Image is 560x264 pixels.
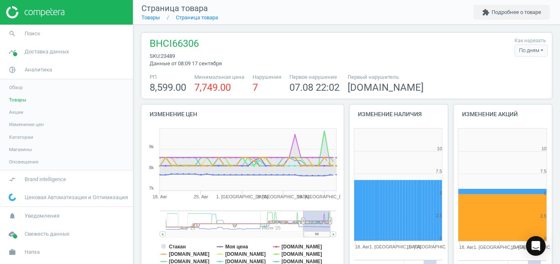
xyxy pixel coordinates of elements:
[454,105,552,124] h4: Изменение акций
[169,251,209,257] tspan: [DOMAIN_NAME]
[542,146,546,151] text: 10
[9,146,32,153] span: Магазины
[436,213,442,218] text: 2.5
[282,251,322,257] tspan: [DOMAIN_NAME]
[439,191,442,196] text: 5
[437,146,442,151] text: 10
[540,213,546,218] text: 2.5
[436,169,442,174] text: 7.5
[406,245,461,250] tspan: 15. [GEOGRAPHIC_DATA]
[257,194,310,199] tspan: 8. [GEOGRAPHIC_DATA]
[5,62,20,78] i: pie_chart_outlined
[141,14,160,21] a: Товары
[25,230,69,238] span: Свежесть данных
[150,37,222,53] span: BHCI66306
[9,121,44,128] span: Изменение цен
[544,191,546,196] text: 5
[9,96,26,103] span: Товары
[225,244,248,250] tspan: Моя цена
[161,53,175,59] span: 23489
[150,53,161,59] span: sku :
[348,73,423,81] span: Первый нарушитель
[5,172,20,187] i: compare_arrows
[514,44,548,57] div: По дням
[225,251,266,257] tspan: [DOMAIN_NAME]
[514,37,546,44] label: Как нарезать
[149,186,154,191] text: 7k
[194,73,244,81] span: Минимальная цена
[9,193,16,201] img: wGWNvw8QSZomAAAAABJRU5ErkJggg==
[25,48,69,55] span: Доставка данных
[9,109,23,115] span: Акции
[25,212,59,220] span: Уведомления
[5,208,20,224] i: notifications
[216,194,268,199] tspan: 1. [GEOGRAPHIC_DATA]
[9,134,33,140] span: Категории
[540,169,546,174] text: 7.5
[176,14,218,21] a: Страница товара
[439,236,442,241] text: 0
[350,105,448,124] h4: Изменение наличия
[150,73,186,81] span: РП
[6,6,64,18] img: ajHJNr6hYgQAAAAASUVORK5CYII=
[253,73,281,81] span: Нарушения
[348,82,423,93] span: [DOMAIN_NAME]
[153,194,167,199] tspan: 18. Авг
[297,194,352,199] tspan: 15. [GEOGRAPHIC_DATA]
[459,245,474,250] tspan: 18. Авг
[253,82,258,93] span: 7
[282,244,322,250] tspan: [DOMAIN_NAME]
[141,3,208,13] span: Страница товара
[9,158,38,165] span: Оповещения
[9,84,23,91] span: Обзор
[150,82,186,93] span: 8,599.00
[5,26,20,41] i: search
[150,60,222,67] span: Данные от 08:09 17 сентября
[289,82,339,93] span: 07.08 22:02
[169,244,186,250] tspan: Стакан
[194,194,209,199] tspan: 25. Авг
[473,245,526,250] tspan: 1. [GEOGRAPHIC_DATA]
[473,5,550,20] button: extensionПодробнее о товаре
[526,236,546,256] div: Open Intercom Messenger
[5,244,20,260] i: work
[5,226,20,242] i: cloud_done
[369,245,421,250] tspan: 1. [GEOGRAPHIC_DATA]
[25,248,40,256] span: Hansa
[5,44,20,60] i: timeline
[289,73,339,81] span: Первое нарушение
[25,66,52,73] span: Аналитика
[25,194,128,201] span: Ценовая Автоматизация и Оптимизация
[482,9,489,16] i: extension
[355,245,370,250] tspan: 18. Авг
[141,105,344,124] h4: Изменение цен
[25,30,40,37] span: Поиск
[149,165,154,170] text: 8k
[194,82,231,93] span: 7,749.00
[25,176,66,183] span: Brand intelligence
[149,144,154,149] text: 9k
